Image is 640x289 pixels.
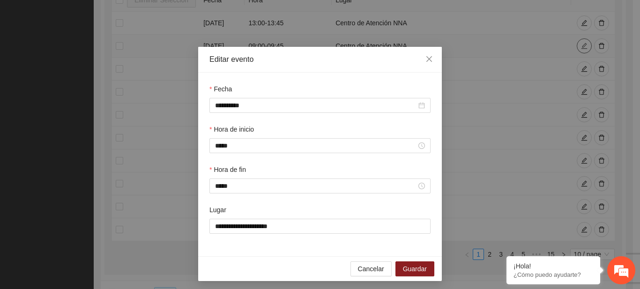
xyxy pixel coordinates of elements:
[350,261,392,276] button: Cancelar
[209,164,246,175] label: Hora de fin
[215,181,417,191] input: Hora de fin
[209,124,254,134] label: Hora de inicio
[395,261,434,276] button: Guardar
[513,271,593,278] p: ¿Cómo puedo ayudarte?
[215,141,417,151] input: Hora de inicio
[154,5,176,27] div: Minimizar ventana de chat en vivo
[5,191,179,223] textarea: Escriba su mensaje y pulse “Intro”
[209,219,431,234] input: Lugar
[513,262,593,270] div: ¡Hola!
[215,100,417,111] input: Fecha
[54,92,129,187] span: Estamos en línea.
[209,205,226,215] label: Lugar
[425,55,433,63] span: close
[358,264,384,274] span: Cancelar
[209,54,431,65] div: Editar evento
[417,47,442,72] button: Close
[49,48,157,60] div: Chatee con nosotros ahora
[209,84,232,94] label: Fecha
[403,264,427,274] span: Guardar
